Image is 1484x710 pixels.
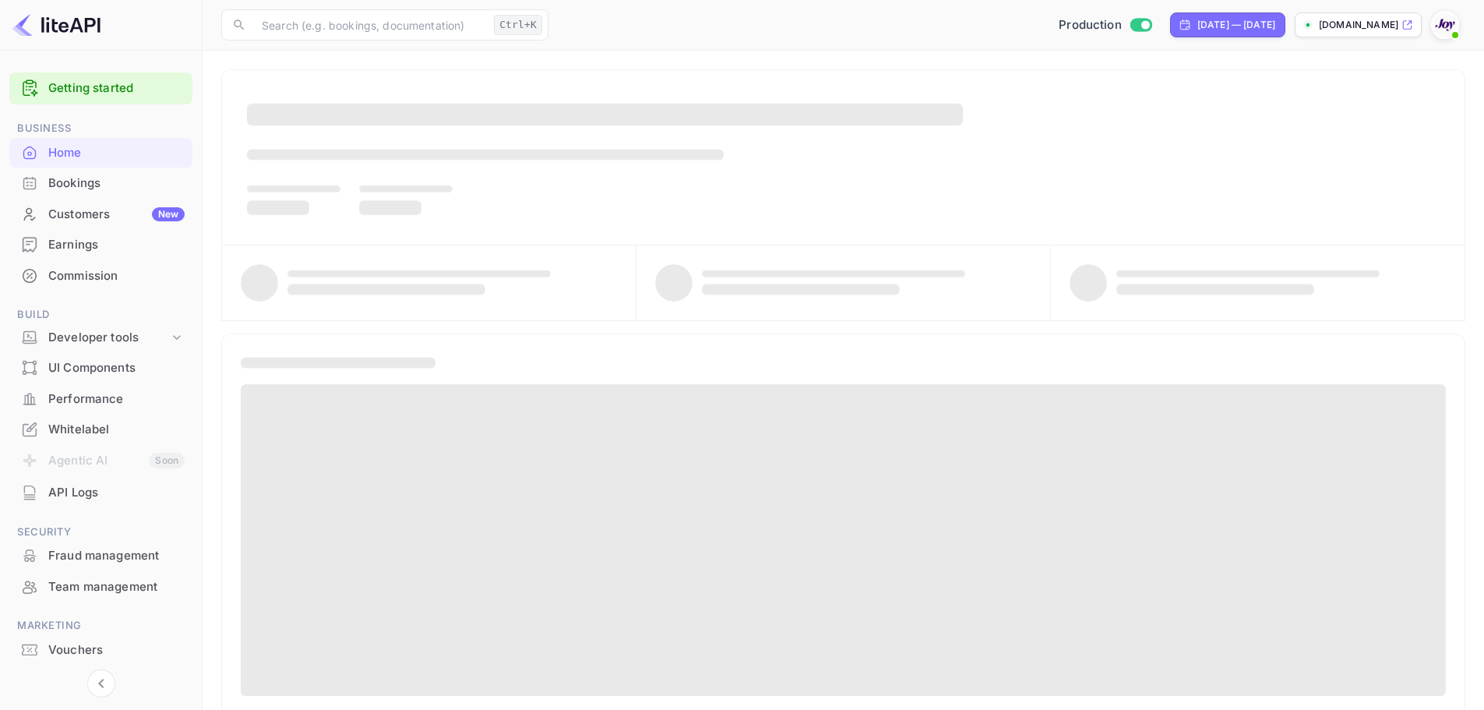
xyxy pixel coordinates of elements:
[1170,12,1285,37] div: Click to change the date range period
[48,359,185,377] div: UI Components
[9,572,192,601] a: Team management
[9,230,192,259] a: Earnings
[9,324,192,351] div: Developer tools
[48,144,185,162] div: Home
[9,635,192,666] div: Vouchers
[12,12,100,37] img: LiteAPI logo
[9,72,192,104] div: Getting started
[9,230,192,260] div: Earnings
[1197,18,1275,32] div: [DATE] — [DATE]
[48,267,185,285] div: Commission
[48,329,169,347] div: Developer tools
[9,306,192,323] span: Build
[48,641,185,659] div: Vouchers
[48,79,185,97] a: Getting started
[252,9,488,41] input: Search (e.g. bookings, documentation)
[9,200,192,230] div: CustomersNew
[48,421,185,439] div: Whitelabel
[9,353,192,382] a: UI Components
[87,669,115,698] button: Collapse navigation
[48,390,185,408] div: Performance
[9,261,192,290] a: Commission
[9,415,192,445] div: Whitelabel
[9,541,192,571] div: Fraud management
[9,138,192,168] div: Home
[9,478,192,507] a: API Logs
[9,353,192,383] div: UI Components
[1052,16,1158,34] div: Switch to Sandbox mode
[9,168,192,199] div: Bookings
[9,120,192,137] span: Business
[9,261,192,291] div: Commission
[9,617,192,634] span: Marketing
[48,236,185,254] div: Earnings
[9,200,192,228] a: CustomersNew
[9,415,192,443] a: Whitelabel
[1433,12,1458,37] img: With Joy
[48,484,185,502] div: API Logs
[9,635,192,664] a: Vouchers
[1319,18,1398,32] p: [DOMAIN_NAME]
[494,15,542,35] div: Ctrl+K
[152,207,185,221] div: New
[48,175,185,193] div: Bookings
[9,541,192,570] a: Fraud management
[1059,16,1122,34] span: Production
[48,547,185,565] div: Fraud management
[9,478,192,508] div: API Logs
[9,572,192,602] div: Team management
[9,138,192,167] a: Home
[48,206,185,224] div: Customers
[9,168,192,197] a: Bookings
[9,384,192,413] a: Performance
[48,578,185,596] div: Team management
[9,524,192,541] span: Security
[9,384,192,415] div: Performance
